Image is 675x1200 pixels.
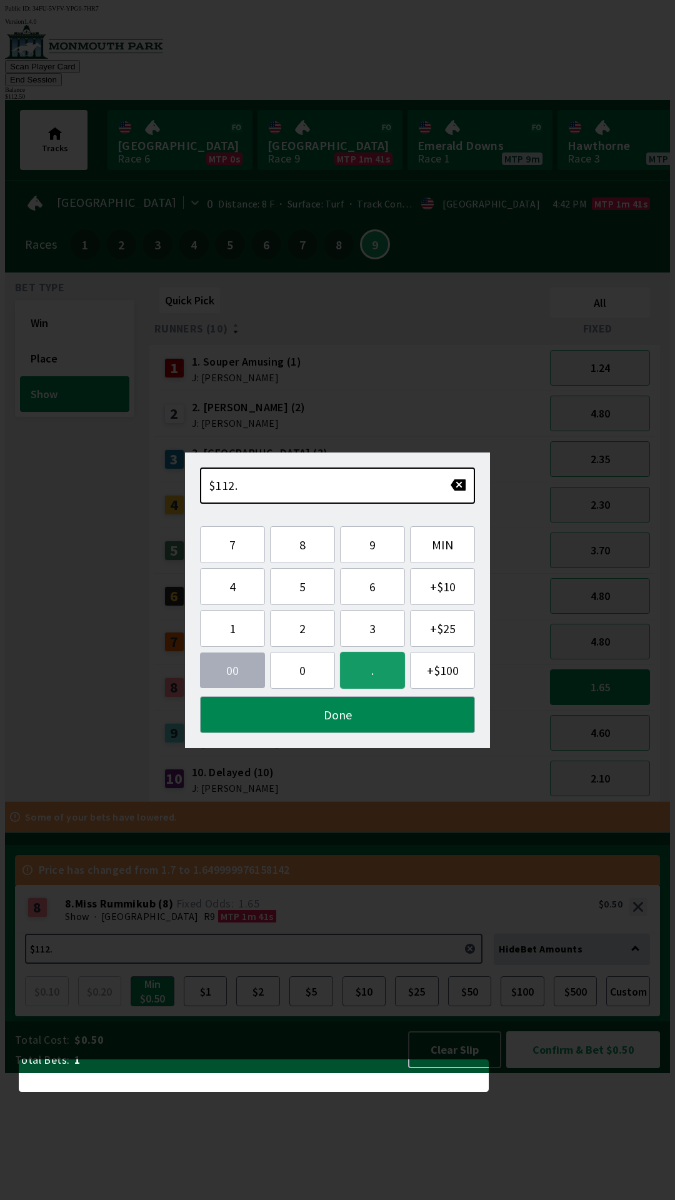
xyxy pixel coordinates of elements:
[200,526,265,563] button: 7
[209,477,237,493] span: $112.
[421,579,464,594] span: + $10
[281,621,324,636] span: 2
[340,610,405,647] button: 3
[421,662,464,678] span: + $100
[200,568,265,605] button: 4
[340,526,405,563] button: 9
[421,537,464,552] span: MIN
[270,652,335,689] button: 0
[351,621,394,636] span: 3
[351,537,394,552] span: 9
[270,526,335,563] button: 8
[200,610,265,647] button: 1
[211,707,464,722] span: Done
[281,662,324,678] span: 0
[281,537,324,552] span: 8
[340,652,405,689] button: .
[281,579,324,594] span: 5
[200,696,475,733] button: Done
[200,652,265,688] button: 00
[410,652,475,689] button: +$100
[421,621,464,636] span: + $25
[211,537,254,552] span: 7
[340,568,405,605] button: 6
[211,621,254,636] span: 1
[270,568,335,605] button: 5
[410,526,475,563] button: MIN
[210,662,255,678] span: 00
[410,568,475,605] button: +$10
[351,579,394,594] span: 6
[410,610,475,647] button: +$25
[211,579,254,594] span: 4
[270,610,335,647] button: 2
